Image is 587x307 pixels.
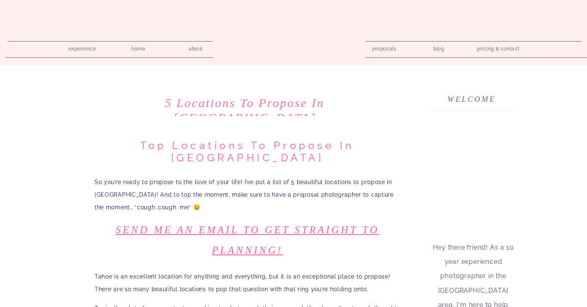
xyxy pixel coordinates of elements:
p: So you’re ready to propose to the love of your life! I’ve put a list of 5 beautiful locations to ... [95,176,400,213]
a: home [127,44,150,51]
a: pricing & contact [474,44,523,55]
a: blog [427,44,450,51]
p: Tahoe is an excellent location for anything and everything, but it is an exceptional place to pro... [95,270,400,296]
a: experience [63,44,102,51]
a: about [184,44,207,51]
p: Hey there friend! As a 10 year experienced photographer in the [GEOGRAPHIC_DATA] area, I'm here t... [430,240,516,281]
h3: welcome [446,92,497,101]
h1: Top locations to Propose in [GEOGRAPHIC_DATA] [95,139,400,164]
h1: 5 Locations to Propose in [GEOGRAPHIC_DATA] [92,96,397,125]
a: proposals [372,44,395,51]
a: Send me an email to get straight to planning! [116,224,380,256]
